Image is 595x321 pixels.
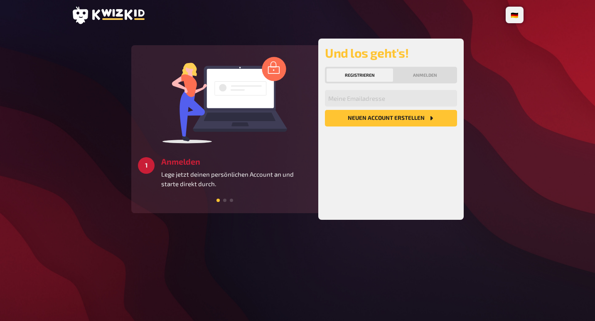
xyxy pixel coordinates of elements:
[327,68,393,82] button: Registrieren
[507,8,522,22] li: 🇩🇪
[138,157,155,173] div: 1
[162,56,287,143] img: log in
[325,90,457,107] input: Meine Emailadresse
[325,110,457,126] button: Neuen Account Erstellen
[161,170,312,188] p: Lege jetzt deinen persönlichen Account an und starte direkt durch.
[161,157,312,166] h3: Anmelden
[325,45,457,60] h2: Und los geht's!
[395,68,455,82] button: Anmelden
